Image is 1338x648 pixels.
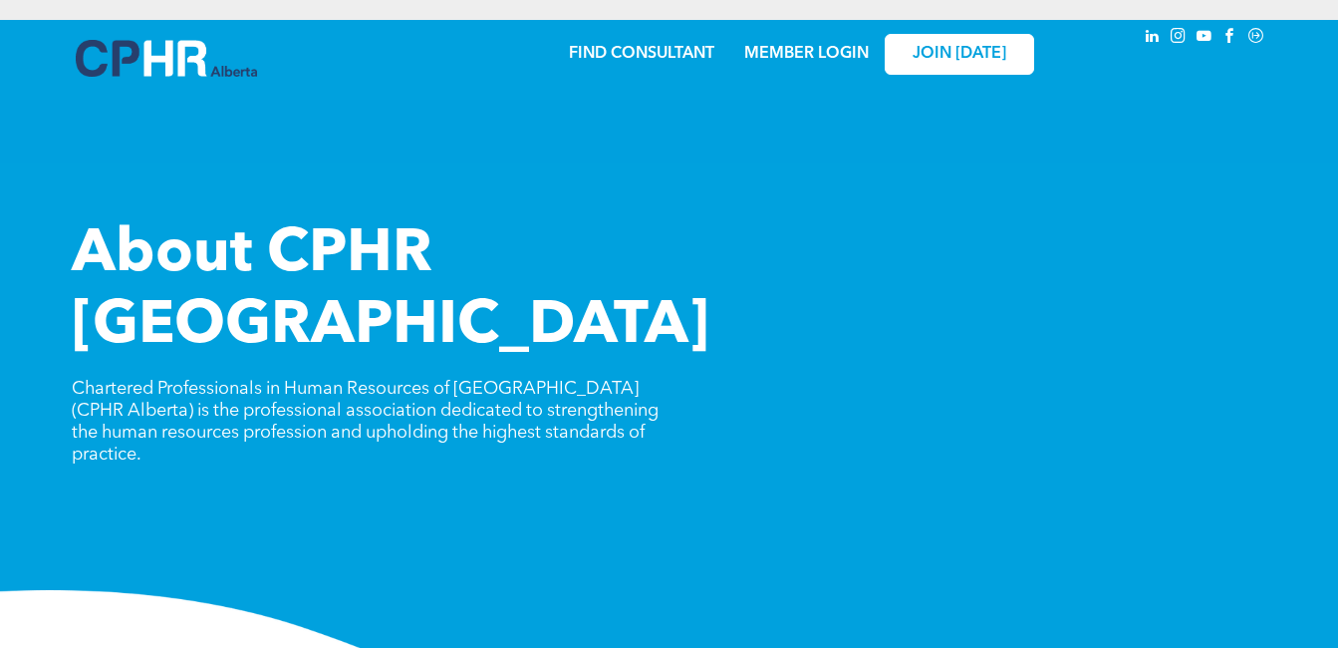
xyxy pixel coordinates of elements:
a: FIND CONSULTANT [569,46,714,62]
a: linkedin [1142,25,1164,52]
span: JOIN [DATE] [913,45,1006,64]
a: instagram [1168,25,1190,52]
img: A blue and white logo for cp alberta [76,40,257,77]
span: Chartered Professionals in Human Resources of [GEOGRAPHIC_DATA] (CPHR Alberta) is the professiona... [72,380,659,464]
a: facebook [1219,25,1241,52]
span: About CPHR [GEOGRAPHIC_DATA] [72,225,709,357]
a: JOIN [DATE] [885,34,1034,75]
a: Social network [1245,25,1267,52]
a: youtube [1194,25,1215,52]
a: MEMBER LOGIN [744,46,869,62]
